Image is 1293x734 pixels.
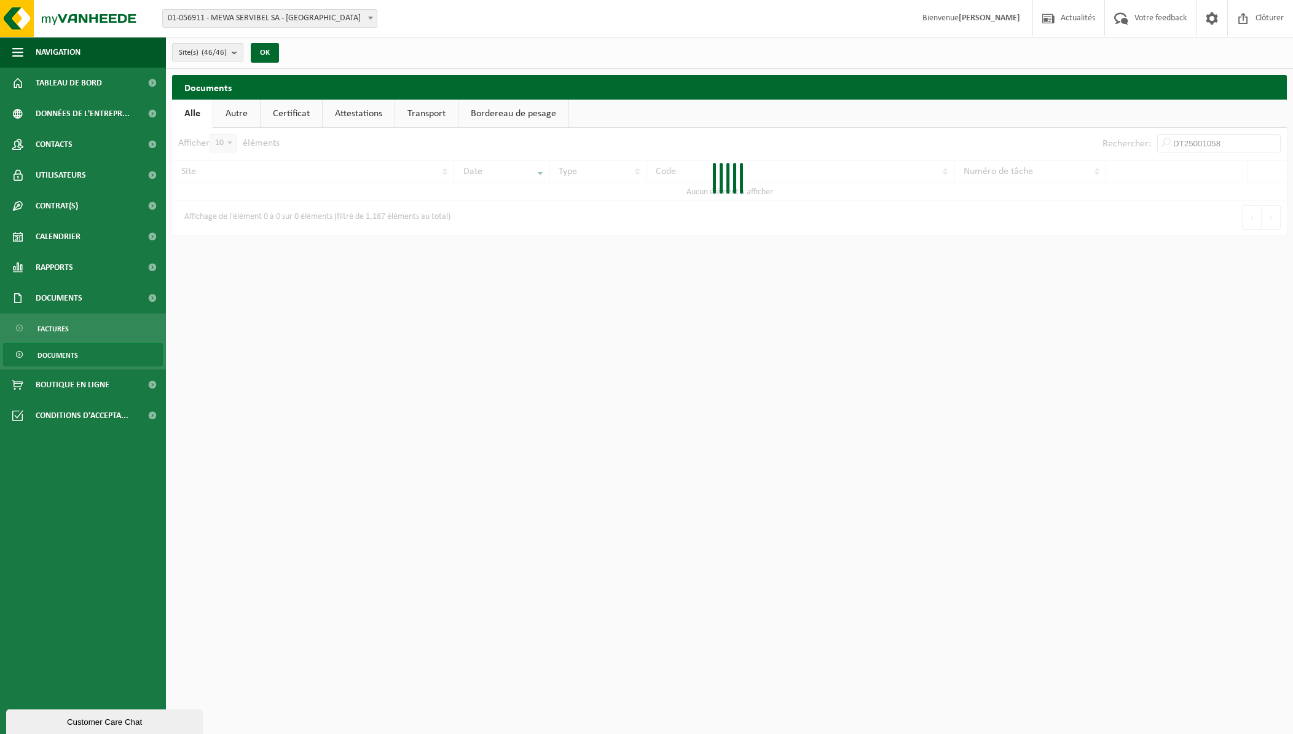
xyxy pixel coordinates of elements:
[251,43,279,63] button: OK
[36,68,102,98] span: Tableau de bord
[36,369,109,400] span: Boutique en ligne
[36,129,73,160] span: Contacts
[36,400,128,431] span: Conditions d'accepta...
[3,343,163,366] a: Documents
[172,100,213,128] a: Alle
[36,191,78,221] span: Contrat(s)
[395,100,458,128] a: Transport
[202,49,227,57] count: (46/46)
[37,317,69,341] span: Factures
[323,100,395,128] a: Attestations
[213,100,260,128] a: Autre
[36,221,81,252] span: Calendrier
[458,100,568,128] a: Bordereau de pesage
[36,252,73,283] span: Rapports
[36,98,130,129] span: Données de l'entrepr...
[172,75,1287,99] h2: Documents
[172,43,243,61] button: Site(s)(46/46)
[163,10,377,27] span: 01-056911 - MEWA SERVIBEL SA - PÉRONNES-LEZ-BINCHE
[179,44,227,62] span: Site(s)
[36,37,81,68] span: Navigation
[261,100,322,128] a: Certificat
[6,707,205,734] iframe: chat widget
[162,9,377,28] span: 01-056911 - MEWA SERVIBEL SA - PÉRONNES-LEZ-BINCHE
[36,283,82,314] span: Documents
[37,344,78,367] span: Documents
[3,317,163,340] a: Factures
[36,160,86,191] span: Utilisateurs
[959,14,1020,23] strong: [PERSON_NAME]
